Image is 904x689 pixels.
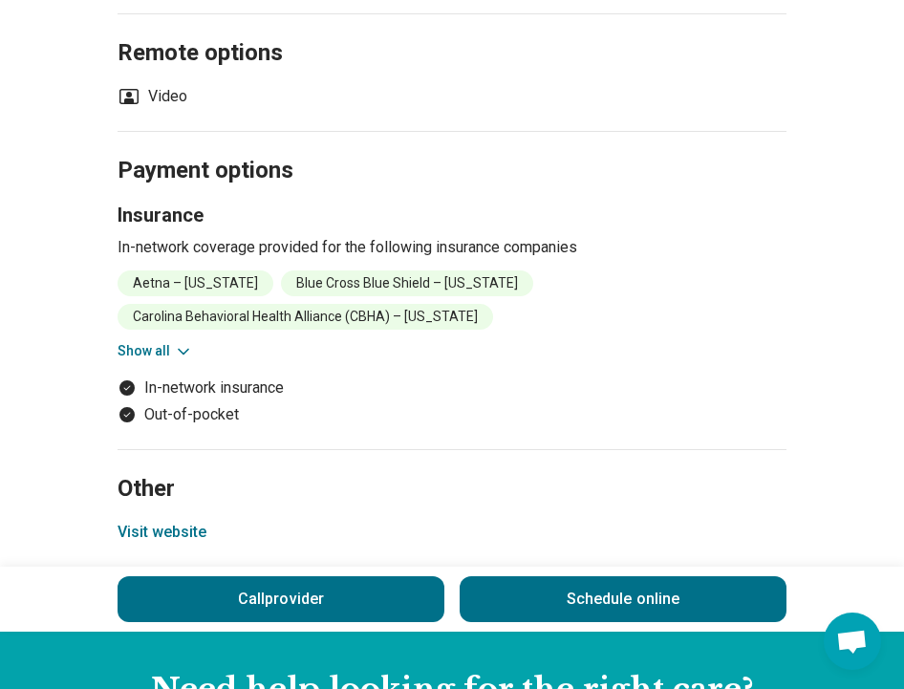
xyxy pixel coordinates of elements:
a: Schedule online [460,576,786,622]
li: Carolina Behavioral Health Alliance (CBHA) – [US_STATE] [118,304,493,330]
li: Aetna – [US_STATE] [118,270,273,296]
li: In-network insurance [118,377,786,399]
li: Out-of-pocket [118,403,786,426]
button: Visit website [118,521,206,544]
h2: Payment options [118,109,786,187]
button: Callprovider [118,576,444,622]
li: Video [118,85,187,108]
h3: Insurance [118,202,786,228]
ul: Payment options [118,377,786,426]
li: Blue Cross Blue Shield – [US_STATE] [281,270,533,296]
div: Open chat [824,613,881,670]
h2: Other [118,427,786,506]
p: In-network coverage provided for the following insurance companies [118,236,786,259]
button: Show all [118,341,193,361]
